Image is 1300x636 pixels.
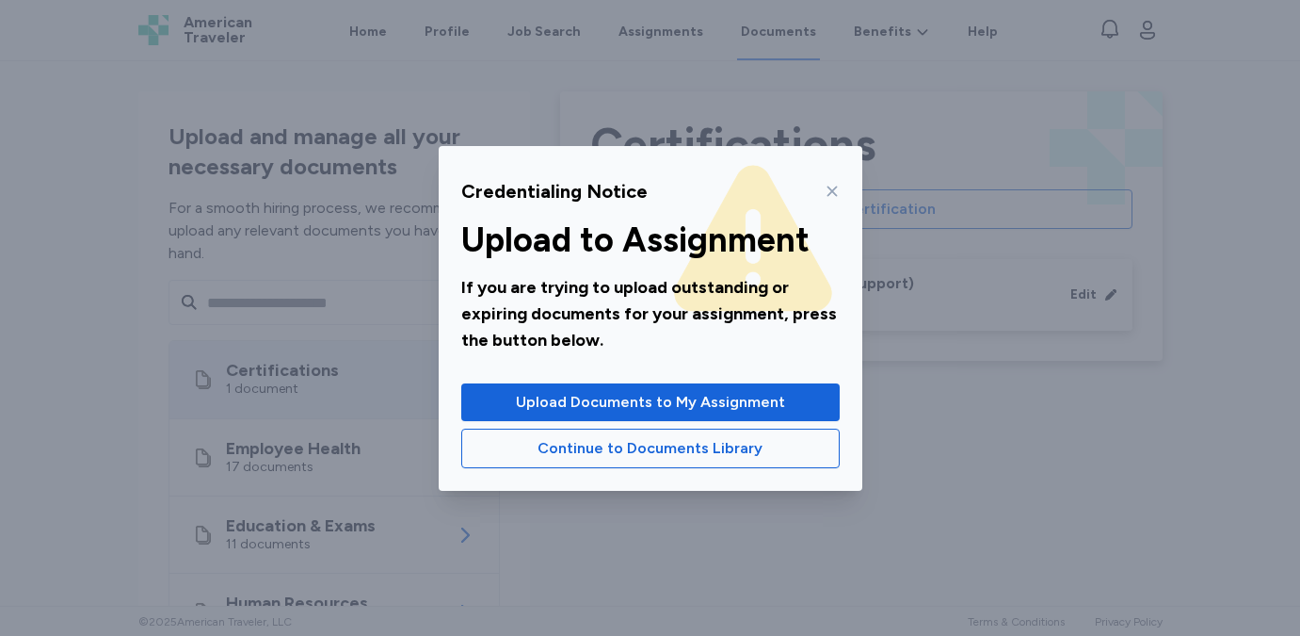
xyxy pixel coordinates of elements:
span: Continue to Documents Library [538,437,762,460]
button: Continue to Documents Library [461,429,840,468]
div: Credentialing Notice [461,178,648,204]
span: Upload Documents to My Assignment [516,391,785,414]
button: Upload Documents to My Assignment [461,383,840,421]
div: Upload to Assignment [461,221,840,259]
div: If you are trying to upload outstanding or expiring documents for your assignment, press the butt... [461,274,840,353]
